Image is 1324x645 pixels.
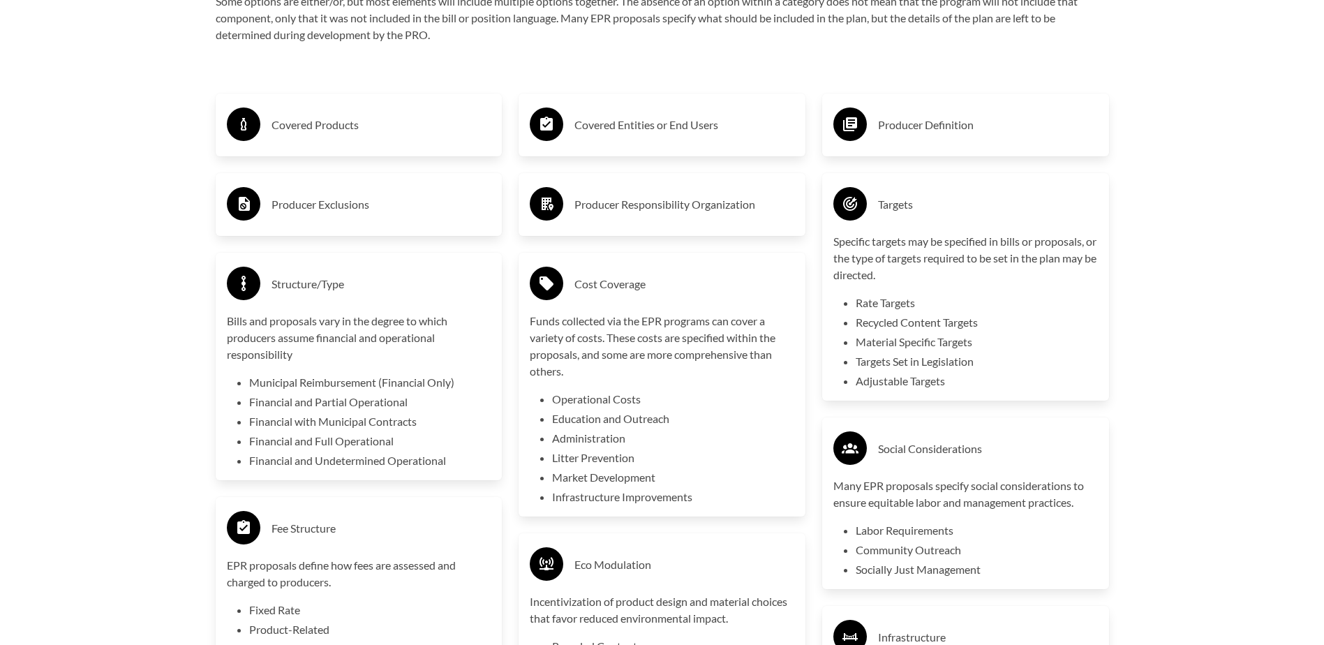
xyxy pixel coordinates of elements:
[878,193,1098,216] h3: Targets
[552,489,794,505] li: Infrastructure Improvements
[856,353,1098,370] li: Targets Set in Legislation
[856,561,1098,578] li: Socially Just Management
[878,438,1098,460] h3: Social Considerations
[833,477,1098,511] p: Many EPR proposals specify social considerations to ensure equitable labor and management practices.
[878,114,1098,136] h3: Producer Definition
[856,334,1098,350] li: Material Specific Targets
[227,557,491,591] p: EPR proposals define how fees are assessed and charged to producers.
[574,554,794,576] h3: Eco Modulation
[856,295,1098,311] li: Rate Targets
[552,410,794,427] li: Education and Outreach
[552,469,794,486] li: Market Development
[530,313,794,380] p: Funds collected via the EPR programs can cover a variety of costs. These costs are specified with...
[833,233,1098,283] p: Specific targets may be specified in bills or proposals, or the type of targets required to be se...
[272,114,491,136] h3: Covered Products
[272,193,491,216] h3: Producer Exclusions
[249,452,491,469] li: Financial and Undetermined Operational
[249,413,491,430] li: Financial with Municipal Contracts
[530,593,794,627] p: Incentivization of product design and material choices that favor reduced environmental impact.
[552,450,794,466] li: Litter Prevention
[272,517,491,540] h3: Fee Structure
[552,391,794,408] li: Operational Costs
[574,193,794,216] h3: Producer Responsibility Organization
[249,433,491,450] li: Financial and Full Operational
[249,374,491,391] li: Municipal Reimbursement (Financial Only)
[856,373,1098,390] li: Adjustable Targets
[552,430,794,447] li: Administration
[249,394,491,410] li: Financial and Partial Operational
[856,314,1098,331] li: Recycled Content Targets
[249,602,491,618] li: Fixed Rate
[272,273,491,295] h3: Structure/Type
[574,273,794,295] h3: Cost Coverage
[249,621,491,638] li: Product-Related
[227,313,491,363] p: Bills and proposals vary in the degree to which producers assume financial and operational respon...
[574,114,794,136] h3: Covered Entities or End Users
[856,542,1098,558] li: Community Outreach
[856,522,1098,539] li: Labor Requirements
